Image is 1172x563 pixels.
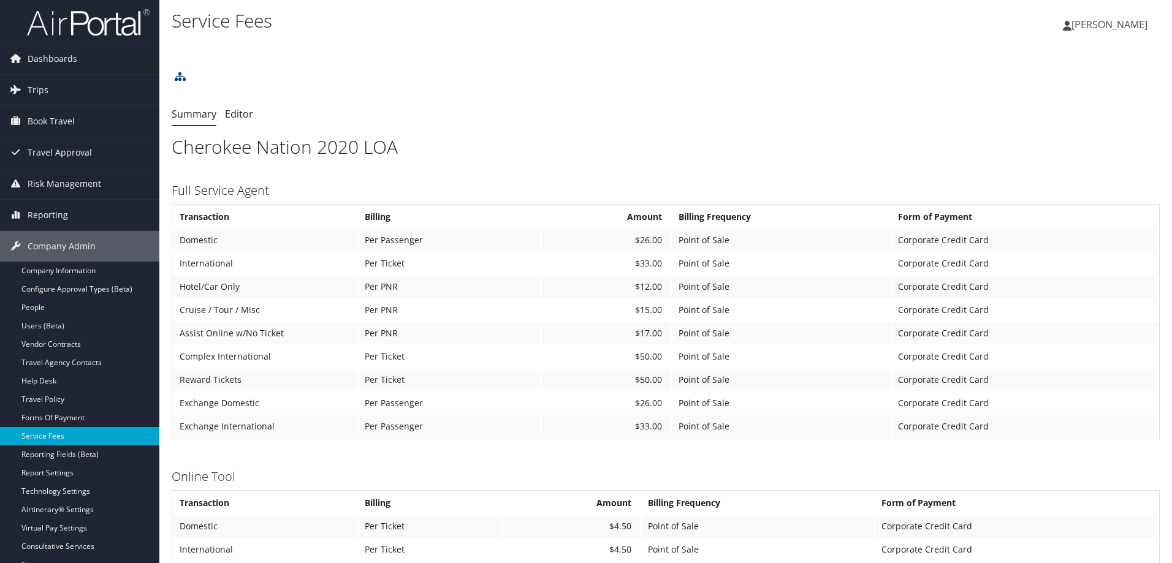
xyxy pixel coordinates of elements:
td: $33.00 [542,415,672,437]
td: Corporate Credit Card [875,515,1158,537]
td: Reward Tickets [173,369,357,391]
a: Editor [225,107,253,121]
td: Cruise / Tour / Misc [173,299,357,321]
h3: Full Service Agent [172,182,1160,199]
td: $26.00 [542,392,672,414]
th: Billing [359,206,541,228]
td: $17.00 [542,322,672,344]
td: Point of Sale [672,229,891,251]
td: Hotel/Car Only [173,276,357,298]
td: Domestic [173,229,357,251]
span: Reporting [28,200,68,230]
span: Travel Approval [28,137,92,168]
a: [PERSON_NAME] [1063,6,1160,43]
td: Per Ticket [359,538,501,561]
td: $26.00 [542,229,672,251]
img: airportal-logo.png [27,8,150,37]
th: Form of Payment [875,492,1158,514]
td: Per Passenger [359,415,541,437]
td: Point of Sale [672,252,891,274]
td: Per PNR [359,276,541,298]
td: Domestic [173,515,357,537]
td: Point of Sale [672,276,891,298]
td: $4.50 [503,538,641,561]
td: Point of Sale [672,299,891,321]
td: Per Ticket [359,369,541,391]
td: $50.00 [542,369,672,391]
th: Billing [359,492,501,514]
h1: Cherokee Nation 2020 LOA [172,134,1160,160]
td: Per PNR [359,299,541,321]
td: International [173,252,357,274]
td: $12.00 [542,276,672,298]
span: Risk Management [28,168,101,199]
td: Corporate Credit Card [892,369,1158,391]
th: Amount [542,206,672,228]
td: Per Ticket [359,515,501,537]
td: Exchange Domestic [173,392,357,414]
span: Company Admin [28,231,96,262]
th: Billing Frequency [642,492,874,514]
td: Corporate Credit Card [875,538,1158,561]
span: Trips [28,75,48,105]
td: Point of Sale [672,346,891,368]
td: Corporate Credit Card [892,415,1158,437]
td: Per PNR [359,322,541,344]
span: Book Travel [28,106,75,137]
td: Complex International [173,346,357,368]
h3: Online Tool [172,468,1160,485]
td: $33.00 [542,252,672,274]
td: Corporate Credit Card [892,252,1158,274]
th: Form of Payment [892,206,1158,228]
td: Point of Sale [642,538,874,561]
td: Per Ticket [359,346,541,368]
td: Point of Sale [642,515,874,537]
td: $15.00 [542,299,672,321]
td: Per Passenger [359,229,541,251]
td: $4.50 [503,515,641,537]
td: Corporate Credit Card [892,392,1158,414]
th: Transaction [173,206,357,228]
td: Corporate Credit Card [892,229,1158,251]
span: [PERSON_NAME] [1071,18,1147,31]
td: Point of Sale [672,392,891,414]
td: International [173,538,357,561]
td: Corporate Credit Card [892,322,1158,344]
td: Per Ticket [359,252,541,274]
th: Billing Frequency [672,206,891,228]
th: Transaction [173,492,357,514]
td: Exchange International [173,415,357,437]
td: Corporate Credit Card [892,299,1158,321]
h1: Service Fees [172,8,831,34]
span: Dashboards [28,43,77,74]
td: Point of Sale [672,369,891,391]
td: Point of Sale [672,322,891,344]
a: Summary [172,107,216,121]
td: Corporate Credit Card [892,346,1158,368]
td: Point of Sale [672,415,891,437]
th: Amount [503,492,641,514]
td: Assist Online w/No Ticket [173,322,357,344]
td: Per Passenger [359,392,541,414]
td: $50.00 [542,346,672,368]
td: Corporate Credit Card [892,276,1158,298]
